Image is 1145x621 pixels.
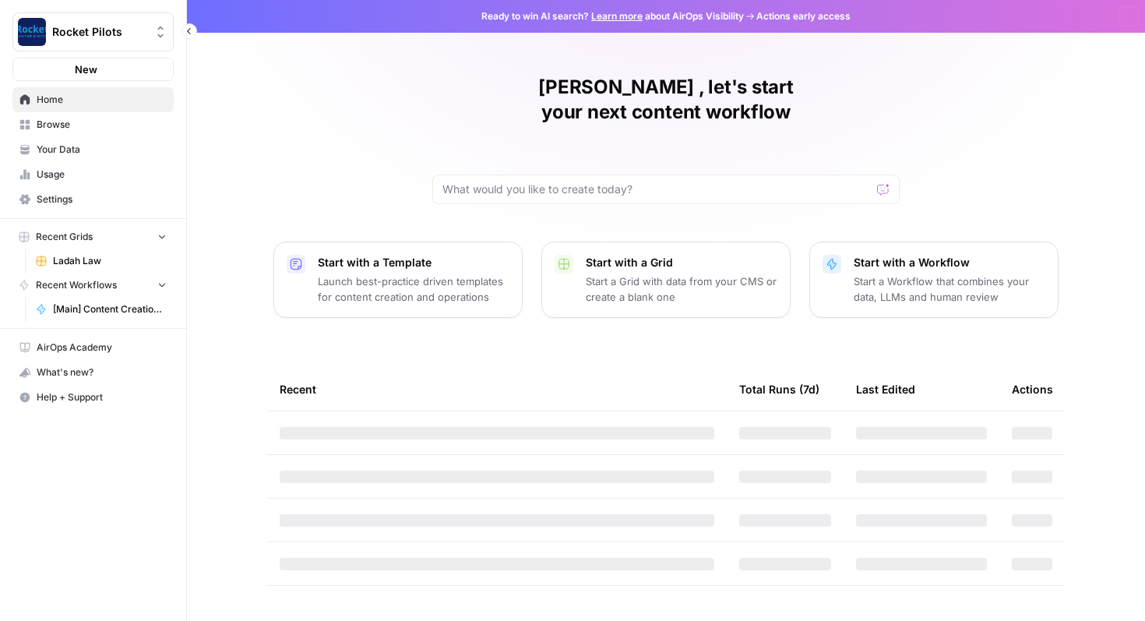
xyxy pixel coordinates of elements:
span: AirOps Academy [37,340,167,355]
button: Start with a TemplateLaunch best-practice driven templates for content creation and operations [273,242,523,318]
img: Rocket Pilots Logo [18,18,46,46]
button: Workspace: Rocket Pilots [12,12,174,51]
input: What would you like to create today? [442,182,871,197]
span: Usage [37,168,167,182]
span: Home [37,93,167,107]
p: Start a Grid with data from your CMS or create a blank one [586,273,777,305]
h1: [PERSON_NAME] , let's start your next content workflow [432,75,900,125]
a: Browse [12,112,174,137]
span: Settings [37,192,167,206]
div: Last Edited [856,368,915,411]
a: Usage [12,162,174,187]
p: Start with a Workflow [854,255,1045,270]
span: Your Data [37,143,167,157]
div: Recent [280,368,714,411]
p: Launch best-practice driven templates for content creation and operations [318,273,509,305]
a: Settings [12,187,174,212]
button: Help + Support [12,385,174,410]
span: Recent Workflows [36,278,117,292]
a: AirOps Academy [12,335,174,360]
div: Actions [1012,368,1053,411]
span: Ready to win AI search? about AirOps Visibility [481,9,744,23]
span: [Main] Content Creation Brief [53,302,167,316]
span: Actions early access [756,9,851,23]
p: Start with a Grid [586,255,777,270]
div: Total Runs (7d) [739,368,819,411]
button: Start with a GridStart a Grid with data from your CMS or create a blank one [541,242,791,318]
a: Your Data [12,137,174,162]
span: Recent Grids [36,230,93,244]
span: Rocket Pilots [52,24,146,40]
a: Learn more [591,10,643,22]
a: [Main] Content Creation Brief [29,297,174,322]
div: What's new? [13,361,173,384]
span: Help + Support [37,390,167,404]
button: Start with a WorkflowStart a Workflow that combines your data, LLMs and human review [809,242,1059,318]
button: What's new? [12,360,174,385]
button: New [12,58,174,81]
p: Start with a Template [318,255,509,270]
button: Recent Grids [12,225,174,249]
a: Home [12,87,174,112]
button: Recent Workflows [12,273,174,297]
p: Start a Workflow that combines your data, LLMs and human review [854,273,1045,305]
span: Ladah Law [53,254,167,268]
a: Ladah Law [29,249,174,273]
span: Browse [37,118,167,132]
span: New [75,62,97,77]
